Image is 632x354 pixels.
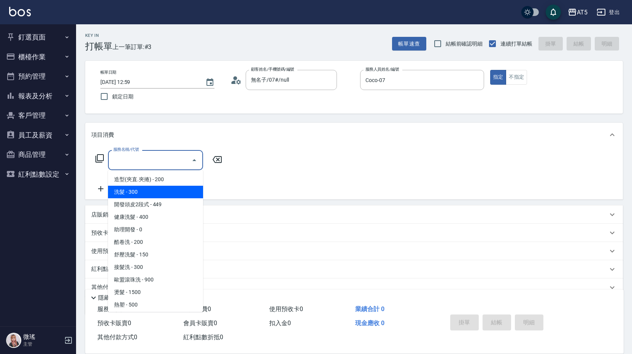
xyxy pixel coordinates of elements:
p: 使用預收卡 [91,247,120,255]
div: 店販銷售 [85,205,623,224]
p: 預收卡販賣 [91,229,120,237]
span: 紅利點數折抵 0 [183,333,223,341]
img: Logo [9,7,31,16]
span: 接髮洗 - 300 [108,261,203,273]
button: Close [188,154,200,166]
div: 使用預收卡 [85,242,623,260]
button: 員工及薪資 [3,125,73,145]
span: 會員卡販賣 0 [183,319,217,327]
p: 主管 [23,341,62,348]
input: YYYY/MM/DD hh:mm [100,76,198,88]
label: 服務名稱/代號 [113,147,139,152]
span: 使用預收卡 0 [269,305,303,313]
button: 客戶管理 [3,106,73,125]
p: 隱藏業績明細 [98,294,132,302]
button: AT5 [565,5,591,20]
span: 扣入金 0 [269,319,291,327]
span: 結帳前確認明細 [446,40,483,48]
button: 紅利點數設定 [3,164,73,184]
span: 業績合計 0 [355,305,384,313]
span: 連續打單結帳 [500,40,532,48]
span: 局部燙 - 999 [108,311,203,324]
div: 預收卡販賣 [85,224,623,242]
button: 預約管理 [3,66,73,86]
img: Person [6,333,21,348]
p: 店販銷售 [91,211,114,219]
span: 助理開發 - 0 [108,223,203,236]
button: 登出 [594,5,623,19]
span: 歐盟滾珠洗 - 900 [108,273,203,286]
button: Choose date, selected date is 2025-09-12 [201,73,219,92]
h2: Key In [85,33,113,38]
p: 紅利點數 [91,265,168,273]
button: 櫃檯作業 [3,47,73,67]
button: 報表及分析 [3,86,73,106]
div: 項目消費 [85,123,623,147]
label: 服務人員姓名/編號 [365,66,399,72]
button: 釘選頁面 [3,27,73,47]
button: 帳單速查 [392,37,426,51]
span: 預收卡販賣 0 [97,319,131,327]
span: 現金應收 0 [355,319,384,327]
div: 其他付款方式入金可用餘額: 0 [85,278,623,297]
span: 洗髮 - 300 [108,186,203,198]
span: 其他付款方式 0 [97,333,137,341]
label: 帳單日期 [100,70,116,75]
div: AT5 [577,8,588,17]
p: 項目消費 [91,131,114,139]
button: 不指定 [506,70,527,85]
span: 燙髮 - 1500 [108,286,203,299]
span: 健康洗髮 - 400 [108,211,203,223]
label: 顧客姓名/手機號碼/編號 [251,66,294,72]
button: save [546,5,561,20]
span: 熱塑 - 500 [108,299,203,311]
span: 服務消費 0 [97,305,125,313]
span: 開發頭皮2段式 - 449 [108,198,203,211]
span: 造型(夾直.夾捲) - 200 [108,173,203,186]
button: 商品管理 [3,145,73,164]
span: 舒壓洗髮 - 150 [108,248,203,261]
span: 酷卷洗 - 200 [108,236,203,248]
span: 上一筆訂單:#3 [113,42,152,52]
h5: 微瑤 [23,333,62,341]
h3: 打帳單 [85,41,113,52]
button: 指定 [490,70,507,85]
div: 紅利點數剩餘點數: 10720換算比率: 1 [85,260,623,278]
p: 其他付款方式 [91,283,161,292]
span: 鎖定日期 [112,93,133,101]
